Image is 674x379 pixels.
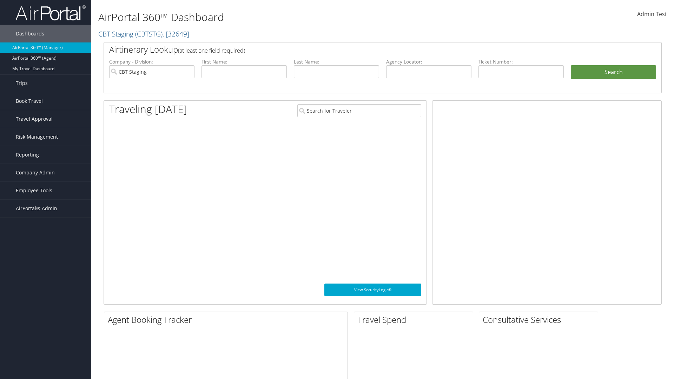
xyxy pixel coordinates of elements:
span: Travel Approval [16,110,53,128]
span: Dashboards [16,25,44,42]
label: Company - Division: [109,58,194,65]
img: airportal-logo.png [15,5,86,21]
label: First Name: [201,58,287,65]
span: Employee Tools [16,182,52,199]
button: Search [571,65,656,79]
label: Ticket Number: [478,58,564,65]
span: ( CBTSTG ) [135,29,163,39]
span: Book Travel [16,92,43,110]
a: Admin Test [637,4,667,25]
span: (at least one field required) [178,47,245,54]
span: Company Admin [16,164,55,181]
h2: Consultative Services [483,314,598,326]
span: Reporting [16,146,39,164]
h1: AirPortal 360™ Dashboard [98,10,477,25]
label: Agency Locator: [386,58,471,65]
a: CBT Staging [98,29,189,39]
span: , [ 32649 ] [163,29,189,39]
span: AirPortal® Admin [16,200,57,217]
input: Search for Traveler [297,104,421,117]
h2: Agent Booking Tracker [108,314,348,326]
a: View SecurityLogic® [324,284,421,296]
span: Admin Test [637,10,667,18]
h2: Travel Spend [358,314,473,326]
span: Trips [16,74,28,92]
label: Last Name: [294,58,379,65]
span: Risk Management [16,128,58,146]
h1: Traveling [DATE] [109,102,187,117]
h2: Airtinerary Lookup [109,44,610,55]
